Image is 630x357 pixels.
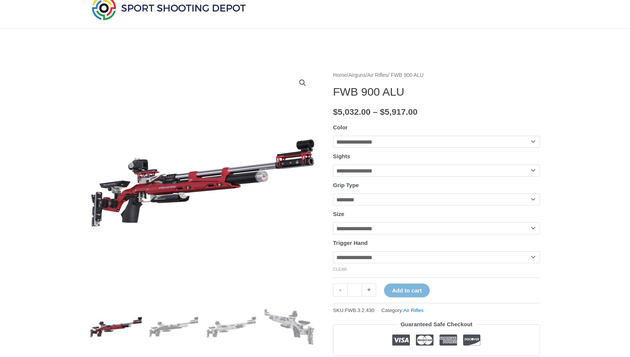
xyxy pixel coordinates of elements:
a: Air Rifles [367,72,388,78]
bdi: 5,917.00 [380,107,417,117]
label: Trigger Hand [333,240,368,246]
nav: Breadcrumb [333,70,540,80]
span: $ [380,107,385,117]
a: - [333,283,347,297]
button: Add to cart [384,283,429,297]
a: Home [333,72,347,78]
img: FWB 900 ALU [263,301,315,353]
img: FWB 900 ALU [90,301,142,353]
span: $ [333,107,338,117]
img: FWB 900 ALU - Image 3 [205,301,258,353]
input: Product quantity [347,283,362,297]
span: FWB.3.2.430 [345,307,375,313]
label: Size [333,211,344,217]
a: Clear options [333,267,347,271]
span: – [373,107,378,117]
label: Color [333,124,348,130]
label: Sights [333,153,350,159]
a: Air Rifles [403,307,424,313]
span: Category: [381,306,424,315]
span: SKU: [333,306,374,315]
h1: FWB 900 ALU [333,85,540,99]
bdi: 5,032.00 [333,107,370,117]
legend: Guaranteed Safe Checkout [397,319,475,330]
a: + [362,283,376,297]
a: View full-screen image gallery [296,76,309,90]
a: Airguns [348,72,366,78]
label: Grip Type [333,182,359,188]
img: FWB 900 ALU [148,301,200,353]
